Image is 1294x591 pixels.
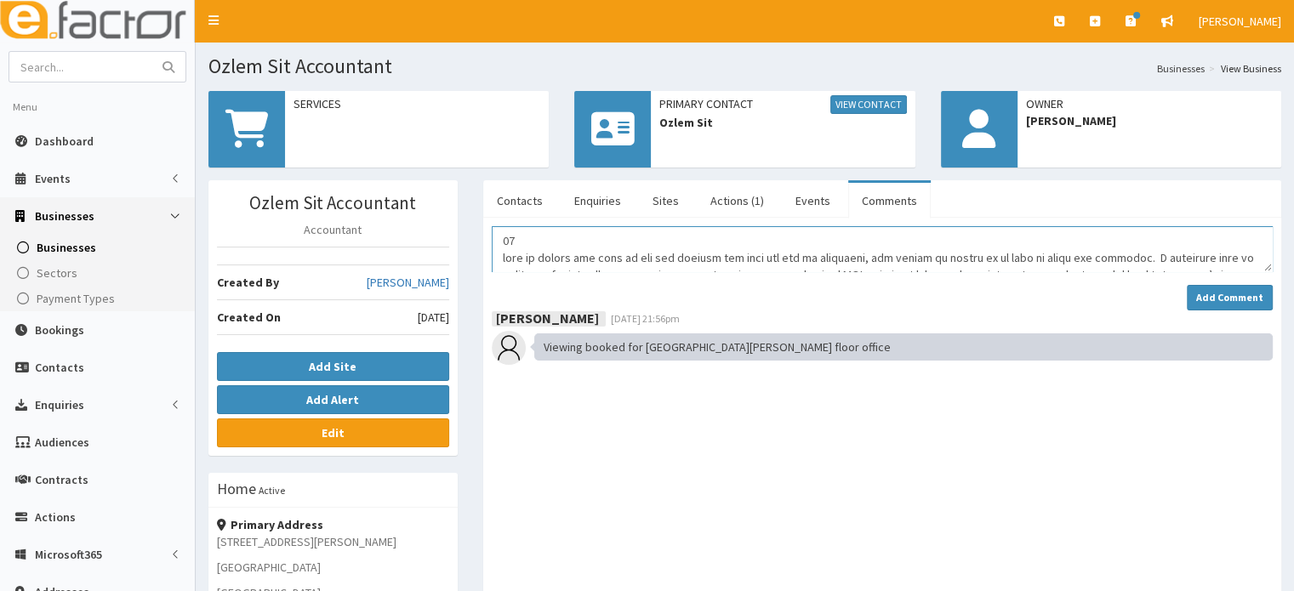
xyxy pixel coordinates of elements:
li: View Business [1205,61,1281,76]
button: Add Comment [1187,285,1273,310]
span: Businesses [37,240,96,255]
a: [PERSON_NAME] [367,274,449,291]
p: [GEOGRAPHIC_DATA] [217,559,449,576]
span: Contacts [35,360,84,375]
span: Actions [35,509,76,525]
button: Add Alert [217,385,449,414]
strong: Add Comment [1196,291,1263,304]
b: Created By [217,275,279,290]
span: Primary Contact [659,95,906,114]
a: Comments [848,183,931,219]
span: [PERSON_NAME] [1026,112,1273,129]
span: [DATE] [418,309,449,326]
a: Payment Types [4,286,195,311]
a: Sites [639,183,693,219]
a: Sectors [4,260,195,286]
b: Created On [217,310,281,325]
a: Businesses [1157,61,1205,76]
span: Bookings [35,322,84,338]
span: Payment Types [37,291,115,306]
span: Businesses [35,208,94,224]
div: Viewing booked for [GEOGRAPHIC_DATA][PERSON_NAME] floor office [534,333,1273,361]
input: Search... [9,52,152,82]
span: Audiences [35,435,89,450]
span: Dashboard [35,134,94,149]
span: [PERSON_NAME] [1199,14,1281,29]
a: View Contact [830,95,907,114]
b: [PERSON_NAME] [496,309,599,326]
p: Accountant [217,221,449,238]
strong: Primary Address [217,517,323,532]
textarea: Comment [492,226,1273,272]
span: Enquiries [35,397,84,412]
span: Services [294,95,540,112]
span: Contracts [35,472,88,487]
span: Events [35,171,71,186]
a: Businesses [4,235,195,260]
a: Contacts [483,183,556,219]
h3: Home [217,481,256,497]
b: Edit [322,425,345,440]
span: [DATE] 21:56pm [611,312,680,325]
h3: Ozlem Sit Accountant [217,193,449,213]
a: Actions (1) [697,183,778,219]
a: Events [782,183,844,219]
a: Enquiries [561,183,635,219]
p: [STREET_ADDRESS][PERSON_NAME] [217,533,449,550]
span: Ozlem Sit [659,114,906,131]
span: Sectors [37,265,77,281]
span: Owner [1026,95,1273,112]
b: Add Site [309,359,356,374]
a: Edit [217,418,449,447]
h1: Ozlem Sit Accountant [208,55,1281,77]
b: Add Alert [306,392,359,407]
small: Active [259,484,285,497]
span: Microsoft365 [35,547,102,562]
